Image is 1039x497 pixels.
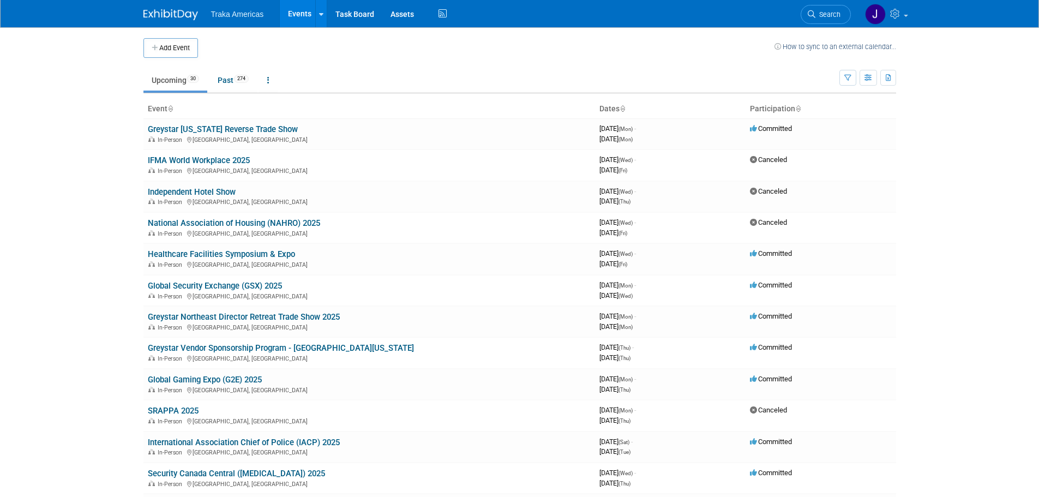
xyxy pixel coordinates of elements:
span: In-Person [158,136,185,143]
div: [GEOGRAPHIC_DATA], [GEOGRAPHIC_DATA] [148,479,591,488]
span: [DATE] [599,155,636,164]
img: In-Person Event [148,449,155,454]
span: (Thu) [618,199,630,205]
span: Committed [750,249,792,258]
span: [DATE] [599,229,627,237]
th: Participation [746,100,896,118]
th: Dates [595,100,746,118]
span: In-Person [158,418,185,425]
img: In-Person Event [148,167,155,173]
button: Add Event [143,38,198,58]
span: In-Person [158,230,185,237]
div: [GEOGRAPHIC_DATA], [GEOGRAPHIC_DATA] [148,354,591,362]
span: In-Person [158,324,185,331]
a: Search [801,5,851,24]
img: In-Person Event [148,418,155,423]
span: (Wed) [618,251,633,257]
img: In-Person Event [148,387,155,392]
a: IFMA World Workplace 2025 [148,155,250,165]
span: [DATE] [599,135,633,143]
span: 274 [234,75,249,83]
span: (Mon) [618,136,633,142]
a: SRAPPA 2025 [148,406,199,416]
span: [DATE] [599,166,627,174]
img: In-Person Event [148,355,155,361]
span: [DATE] [599,343,634,351]
span: Committed [750,124,792,133]
div: [GEOGRAPHIC_DATA], [GEOGRAPHIC_DATA] [148,229,591,237]
span: Committed [750,375,792,383]
span: [DATE] [599,354,630,362]
span: Search [815,10,840,19]
a: Sort by Start Date [620,104,625,113]
a: Independent Hotel Show [148,187,236,197]
span: - [631,438,633,446]
span: - [634,469,636,477]
span: [DATE] [599,322,633,331]
span: (Thu) [618,418,630,424]
a: National Association of Housing (NAHRO) 2025 [148,218,320,228]
span: - [634,155,636,164]
span: (Mon) [618,126,633,132]
span: [DATE] [599,438,633,446]
span: [DATE] [599,260,627,268]
img: Jamie Saenz [865,4,886,25]
th: Event [143,100,595,118]
span: [DATE] [599,281,636,289]
span: Committed [750,438,792,446]
span: (Fri) [618,261,627,267]
span: [DATE] [599,416,630,424]
span: (Mon) [618,314,633,320]
span: - [634,312,636,320]
span: - [634,375,636,383]
div: [GEOGRAPHIC_DATA], [GEOGRAPHIC_DATA] [148,322,591,331]
span: (Wed) [618,220,633,226]
span: [DATE] [599,479,630,487]
a: Global Gaming Expo (G2E) 2025 [148,375,262,385]
span: [DATE] [599,197,630,205]
span: In-Person [158,355,185,362]
a: Upcoming30 [143,70,207,91]
span: (Thu) [618,481,630,487]
span: [DATE] [599,385,630,393]
span: [DATE] [599,291,633,300]
span: (Fri) [618,167,627,173]
span: [DATE] [599,406,636,414]
span: (Tue) [618,449,630,455]
span: Committed [750,312,792,320]
div: [GEOGRAPHIC_DATA], [GEOGRAPHIC_DATA] [148,447,591,456]
span: - [632,343,634,351]
div: [GEOGRAPHIC_DATA], [GEOGRAPHIC_DATA] [148,385,591,394]
div: [GEOGRAPHIC_DATA], [GEOGRAPHIC_DATA] [148,135,591,143]
span: [DATE] [599,375,636,383]
span: - [634,124,636,133]
span: Committed [750,343,792,351]
span: Canceled [750,155,787,164]
span: In-Person [158,481,185,488]
img: In-Person Event [148,230,155,236]
div: [GEOGRAPHIC_DATA], [GEOGRAPHIC_DATA] [148,260,591,268]
div: [GEOGRAPHIC_DATA], [GEOGRAPHIC_DATA] [148,291,591,300]
span: [DATE] [599,124,636,133]
span: (Mon) [618,324,633,330]
a: Security Canada Central ([MEDICAL_DATA]) 2025 [148,469,325,478]
a: Past274 [209,70,257,91]
span: [DATE] [599,218,636,226]
img: In-Person Event [148,136,155,142]
a: Greystar Vendor Sponsorship Program - [GEOGRAPHIC_DATA][US_STATE] [148,343,414,353]
div: [GEOGRAPHIC_DATA], [GEOGRAPHIC_DATA] [148,166,591,175]
span: (Thu) [618,355,630,361]
span: [DATE] [599,447,630,456]
img: In-Person Event [148,481,155,486]
a: Healthcare Facilities Symposium & Expo [148,249,295,259]
span: In-Person [158,199,185,206]
img: In-Person Event [148,293,155,298]
span: [DATE] [599,249,636,258]
a: Global Security Exchange (GSX) 2025 [148,281,282,291]
img: In-Person Event [148,324,155,330]
span: (Sat) [618,439,629,445]
span: (Mon) [618,408,633,414]
span: Canceled [750,218,787,226]
span: (Fri) [618,230,627,236]
a: How to sync to an external calendar... [774,43,896,51]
